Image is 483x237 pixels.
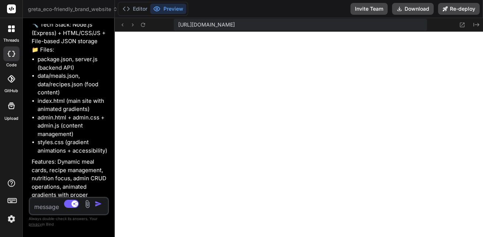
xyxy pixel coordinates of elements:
[83,200,92,208] img: attachment
[32,158,107,208] p: Features: Dynamic meal cards, recipe management, nutrition focus, admin CRUD operations, animated...
[120,4,150,14] button: Editor
[3,37,19,43] label: threads
[38,138,107,155] li: styles.css (gradient animations + accessibility)
[350,3,388,15] button: Invite Team
[38,72,107,97] li: data/meals.json, data/recipes.json (food content)
[392,3,434,15] button: Download
[178,21,235,28] span: [URL][DOMAIN_NAME]
[38,97,107,114] li: index.html (main site with animated gradients)
[6,62,17,68] label: code
[150,4,186,14] button: Preview
[4,115,18,122] label: Upload
[38,114,107,139] li: admin.html + admin.css + admin.js (content management)
[29,222,42,226] span: privacy
[29,215,109,228] p: Always double-check its answers. Your in Bind
[4,88,18,94] label: GitHub
[5,213,18,225] img: settings
[95,200,102,208] img: icon
[38,55,107,72] li: package.json, server.js (backend API)
[32,4,107,54] p: 🔹 Project: Evergreen Healthy Food Website 🔧 Tech Stack: Node.js (Express) + HTML/CSS/JS + File-ba...
[438,3,480,15] button: Re-deploy
[28,6,118,13] span: greta_eco-friendly_brand_website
